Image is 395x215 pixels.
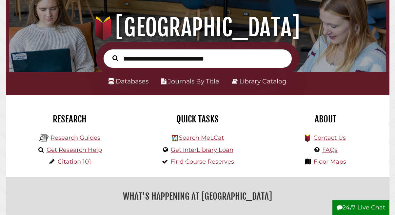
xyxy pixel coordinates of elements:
[11,189,385,204] h2: What's Happening at [GEOGRAPHIC_DATA]
[179,134,224,141] a: Search MeLCat
[314,158,346,165] a: Floor Maps
[58,158,91,165] a: Citation 101
[172,135,178,141] img: Hekman Library Logo
[11,114,129,125] h2: Research
[139,114,257,125] h2: Quick Tasks
[39,133,49,143] img: Hekman Library Logo
[322,146,338,153] a: FAQs
[112,55,118,61] i: Search
[267,114,385,125] h2: About
[313,134,346,141] a: Contact Us
[47,146,102,153] a: Get Research Help
[168,77,219,85] a: Journals By Title
[15,13,380,42] h1: [GEOGRAPHIC_DATA]
[109,54,122,63] button: Search
[50,134,100,141] a: Research Guides
[109,77,148,85] a: Databases
[239,77,286,85] a: Library Catalog
[170,158,234,165] a: Find Course Reserves
[171,146,233,153] a: Get InterLibrary Loan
